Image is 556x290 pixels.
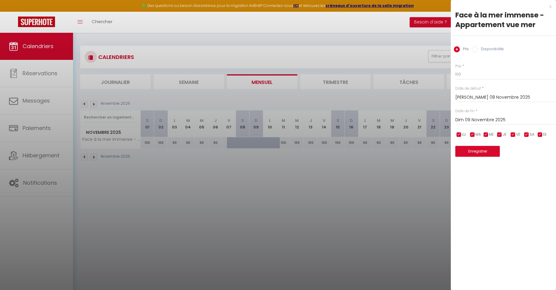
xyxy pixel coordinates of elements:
[475,132,481,137] span: MA
[462,132,466,137] span: LU
[455,63,461,69] label: Prix
[455,10,551,29] div: Face à la mer immense - Appartement vue mer
[460,46,469,53] label: Prix
[451,3,551,10] div: x
[516,132,520,137] span: VE
[489,132,494,137] span: ME
[455,108,475,114] label: Date de fin
[455,86,481,91] label: Date de début
[478,46,504,53] label: Disponibilité
[543,132,546,137] span: DI
[530,132,534,137] span: SA
[503,132,506,137] span: JE
[5,2,23,20] button: Ouvrir le widget de chat LiveChat
[455,146,500,157] button: Enregistrer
